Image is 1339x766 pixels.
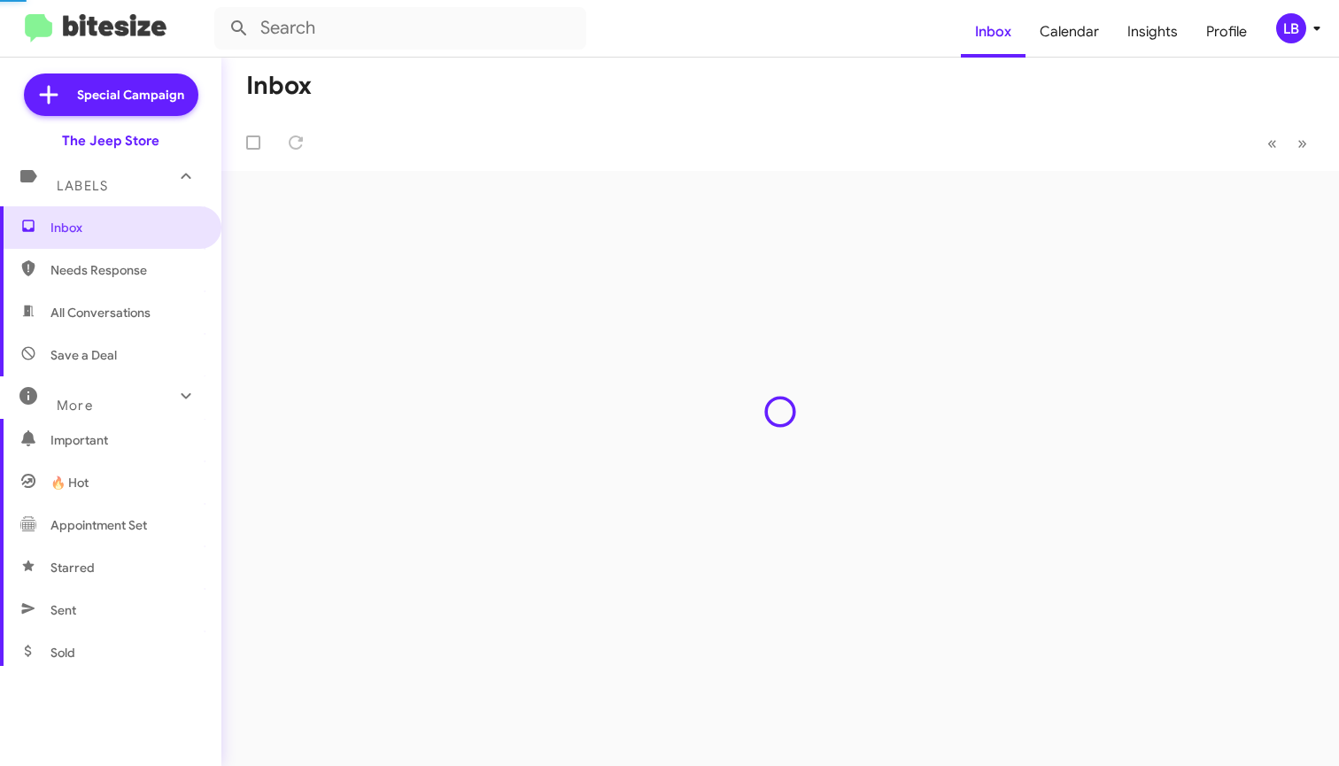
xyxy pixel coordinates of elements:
[1261,13,1320,43] button: LB
[50,431,201,449] span: Important
[50,601,76,619] span: Sent
[961,6,1026,58] a: Inbox
[50,559,95,576] span: Starred
[50,346,117,364] span: Save a Deal
[50,261,201,279] span: Needs Response
[1297,132,1307,154] span: »
[50,644,75,662] span: Sold
[24,74,198,116] a: Special Campaign
[1276,13,1306,43] div: LB
[1192,6,1261,58] a: Profile
[62,132,159,150] div: The Jeep Store
[50,474,89,491] span: 🔥 Hot
[1026,6,1113,58] a: Calendar
[246,72,312,100] h1: Inbox
[214,7,586,50] input: Search
[1267,132,1277,154] span: «
[50,219,201,236] span: Inbox
[77,86,184,104] span: Special Campaign
[57,178,108,194] span: Labels
[50,516,147,534] span: Appointment Set
[57,398,93,414] span: More
[1258,125,1318,161] nav: Page navigation example
[1113,6,1192,58] a: Insights
[50,304,151,321] span: All Conversations
[1257,125,1288,161] button: Previous
[1287,125,1318,161] button: Next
